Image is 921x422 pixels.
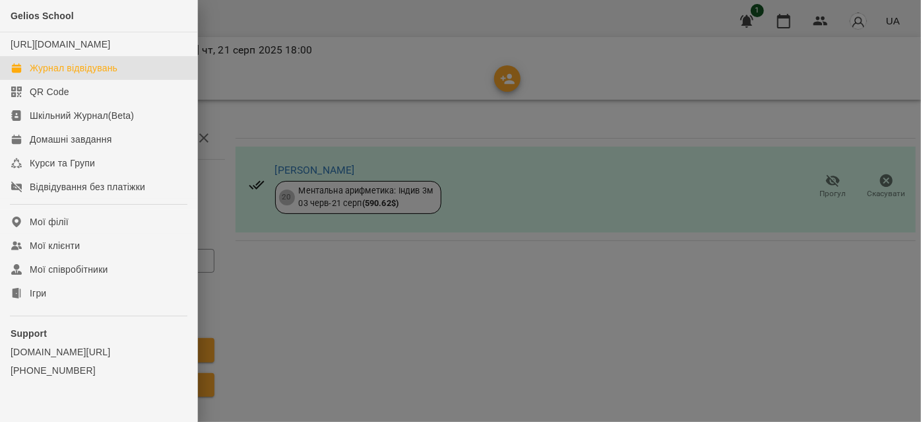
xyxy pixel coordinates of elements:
a: [DOMAIN_NAME][URL] [11,345,187,359]
div: Відвідування без платіжки [30,180,145,193]
div: Журнал відвідувань [30,61,117,75]
a: [URL][DOMAIN_NAME] [11,39,110,50]
div: Шкільний Журнал(Beta) [30,109,134,122]
div: Курси та Групи [30,157,95,170]
div: Домашні завдання [30,133,111,146]
div: QR Code [30,85,69,98]
div: Мої філії [30,215,69,229]
span: Gelios School [11,11,74,21]
p: Support [11,327,187,340]
a: [PHONE_NUMBER] [11,364,187,377]
div: Мої клієнти [30,239,80,252]
div: Мої співробітники [30,263,108,276]
div: Ігри [30,287,46,300]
